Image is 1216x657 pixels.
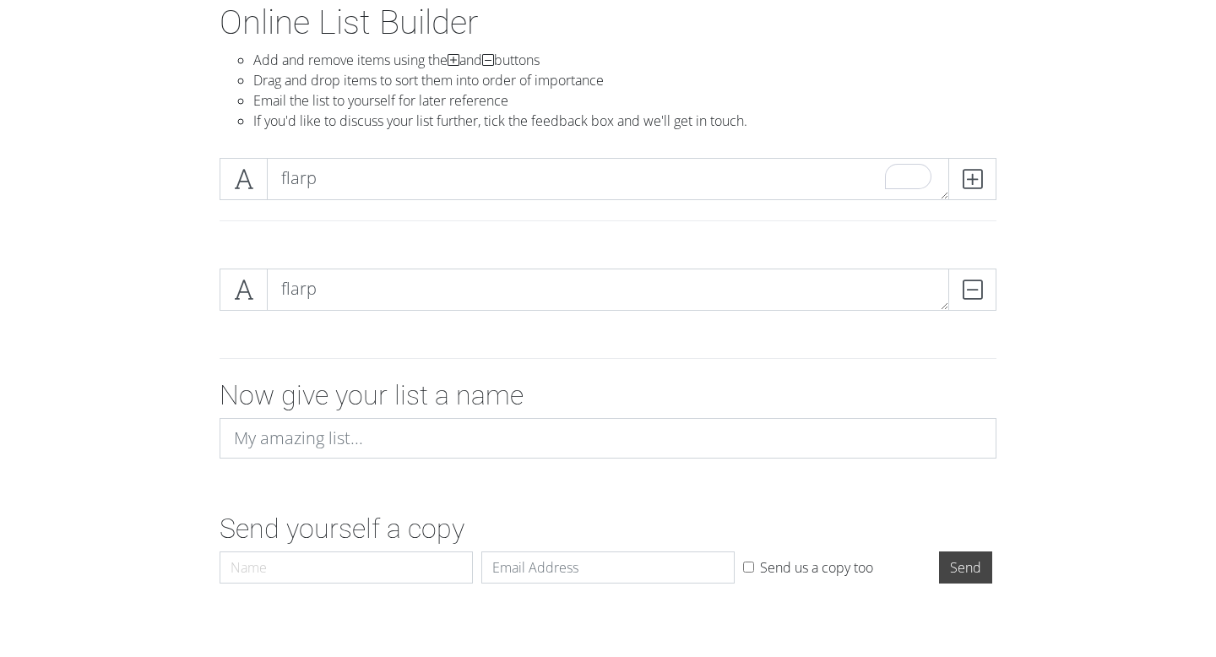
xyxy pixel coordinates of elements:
input: My amazing list... [220,418,996,459]
li: If you'd like to discuss your list further, tick the feedback box and we'll get in touch. [253,111,996,131]
li: Email the list to yourself for later reference [253,90,996,111]
input: Name [220,551,473,584]
h2: Now give your list a name [220,379,996,411]
textarea: To enrich screen reader interactions, please activate Accessibility in Grammarly extension settings [267,269,949,311]
input: Email Address [481,551,735,584]
li: Add and remove items using the and buttons [253,50,996,70]
h2: Send yourself a copy [220,513,996,545]
textarea: To enrich screen reader interactions, please activate Accessibility in Grammarly extension settings [267,158,949,200]
h1: Online List Builder [220,3,996,43]
input: Send [939,551,992,584]
li: Drag and drop items to sort them into order of importance [253,70,996,90]
label: Send us a copy too [760,557,873,578]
